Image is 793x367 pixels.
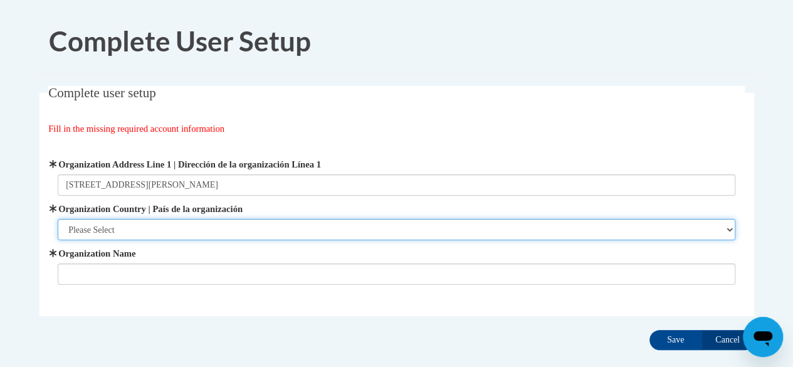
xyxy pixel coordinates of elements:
[48,124,224,134] span: Fill in the missing required account information
[58,202,735,216] label: Organization Country | País de la organización
[49,24,311,57] span: Complete User Setup
[649,330,702,350] input: Save
[743,317,783,357] iframe: Button to launch messaging window
[58,247,735,260] label: Organization Name
[701,330,754,350] input: Cancel
[58,174,735,196] input: Metadata input
[58,157,735,171] label: Organization Address Line 1 | Dirección de la organización Línea 1
[48,85,155,100] span: Complete user setup
[58,263,735,285] input: Metadata input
